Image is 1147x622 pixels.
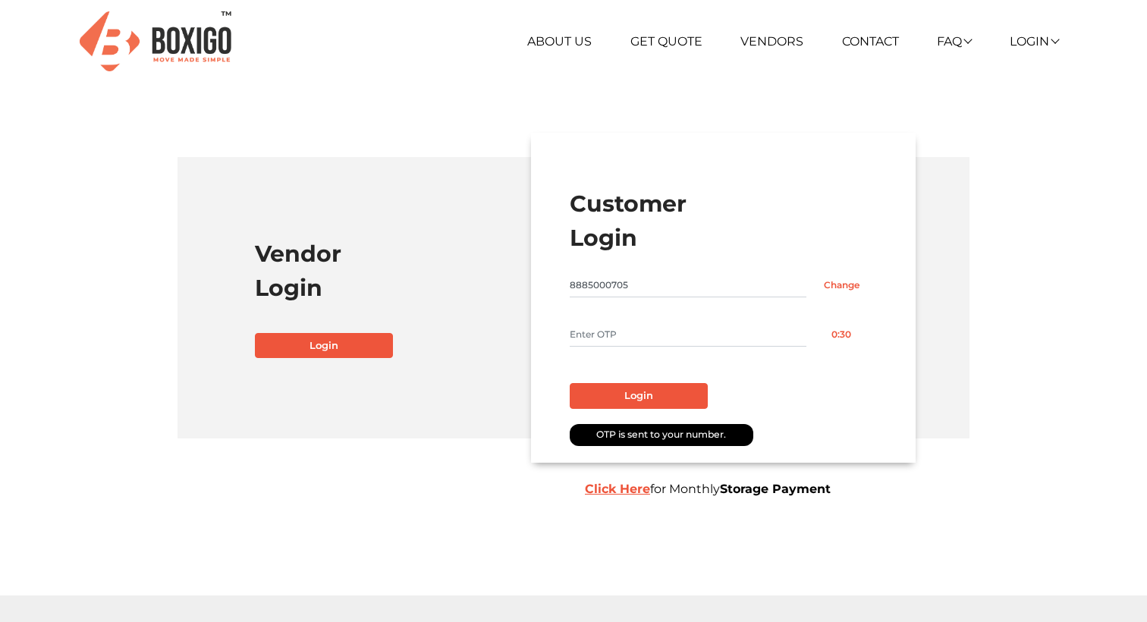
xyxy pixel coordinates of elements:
[570,383,708,409] button: Login
[937,34,971,49] a: FAQ
[630,34,702,49] a: Get Quote
[806,322,877,347] button: 0:30
[570,424,753,446] div: OTP is sent to your number.
[570,187,877,255] h1: Customer Login
[570,273,806,297] input: Mobile No
[570,322,806,347] input: Enter OTP
[573,480,1006,498] div: for Monthly
[720,482,831,496] b: Storage Payment
[255,333,393,359] a: Login
[585,482,650,496] a: Click Here
[842,34,899,49] a: Contact
[1010,34,1058,49] a: Login
[806,273,877,297] input: Change
[527,34,592,49] a: About Us
[740,34,803,49] a: Vendors
[255,237,562,305] h1: Vendor Login
[80,11,231,71] img: Boxigo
